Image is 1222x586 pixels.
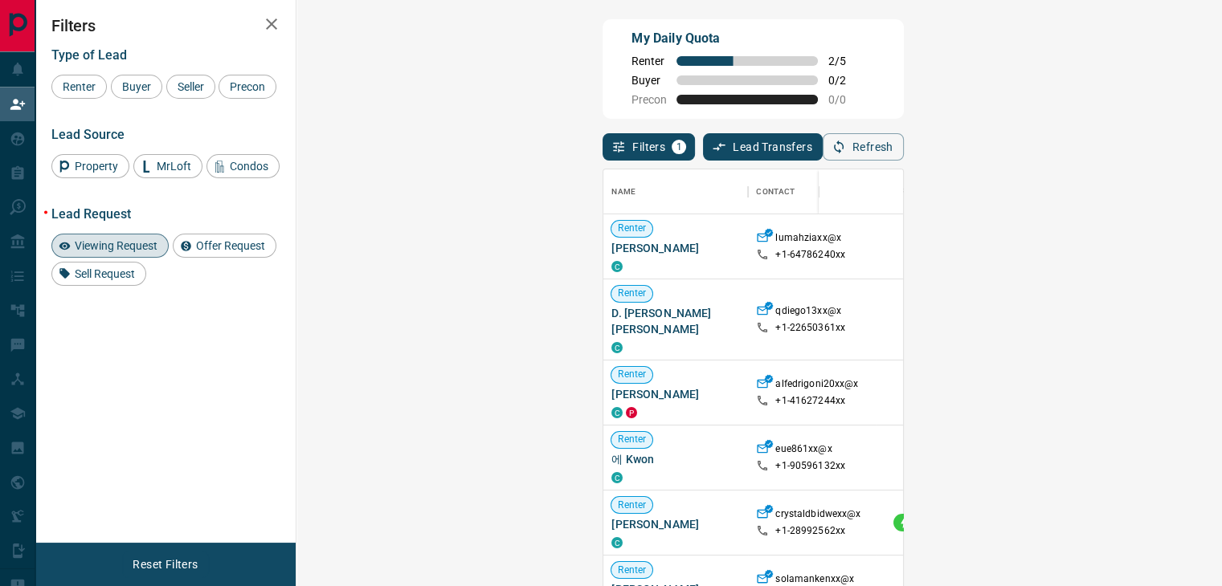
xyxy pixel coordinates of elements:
div: Precon [219,75,276,99]
div: condos.ca [611,407,623,418]
button: Filters1 [603,133,695,161]
span: Renter [611,368,652,381]
div: MrLoft [133,154,202,178]
p: lumahziaxx@x [775,231,841,248]
button: Lead Transfers [703,133,823,161]
div: Renter [51,75,107,99]
span: Condos [224,160,274,173]
span: Seller [172,80,210,93]
span: Lead Request [51,206,131,222]
div: Viewing Request [51,234,169,258]
span: Renter [611,222,652,235]
span: D. [PERSON_NAME] [PERSON_NAME] [611,305,740,337]
span: Sell Request [69,267,141,280]
div: condos.ca [611,342,623,353]
span: Viewing Request [69,239,163,252]
div: Name [603,169,748,214]
div: condos.ca [611,261,623,272]
span: [PERSON_NAME] [611,240,740,256]
span: Buyer [116,80,157,93]
div: Seller [166,75,215,99]
div: Name [611,169,636,214]
div: Property [51,154,129,178]
div: Sell Request [51,262,146,286]
span: Renter [57,80,101,93]
span: Buyer [631,74,667,87]
div: Contact [748,169,877,214]
p: +1- 22650361xx [775,321,845,335]
span: Renter [611,499,652,512]
div: Condos [206,154,280,178]
span: [PERSON_NAME] [611,386,740,402]
span: [PERSON_NAME] [611,516,740,532]
div: Offer Request [173,234,276,258]
span: Precon [631,93,667,106]
span: 2 / 5 [828,55,863,67]
div: condos.ca [611,537,623,548]
span: MrLoft [151,160,197,173]
p: My Daily Quota [631,29,863,48]
p: eue861xx@x [775,442,832,459]
span: 1 [673,141,685,153]
span: Offer Request [190,239,271,252]
span: Lead Source [51,127,125,142]
span: Renter [611,287,652,300]
button: Reset Filters [122,551,208,578]
p: alfedrigoni20xx@x [775,377,858,394]
p: +1- 28992562xx [775,524,845,538]
span: Precon [224,80,271,93]
span: 에 Kwon [611,451,740,467]
p: +1- 64786240xx [775,248,845,262]
p: qdiego13xx@x [775,304,841,321]
span: Renter [611,564,652,577]
span: Property [69,160,124,173]
div: Buyer [111,75,162,99]
div: property.ca [626,407,637,418]
div: condos.ca [611,472,623,483]
span: Renter [611,433,652,446]
span: 0 / 2 [828,74,863,87]
p: crystaldbidwexx@x [775,507,860,524]
p: +1- 41627244xx [775,394,845,408]
h2: Filters [51,16,280,35]
span: Renter [631,55,667,67]
button: Refresh [823,133,904,161]
p: +1- 90596132xx [775,459,845,473]
span: 0 / 0 [828,93,863,106]
div: Contact [756,169,795,214]
span: Type of Lead [51,47,127,63]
